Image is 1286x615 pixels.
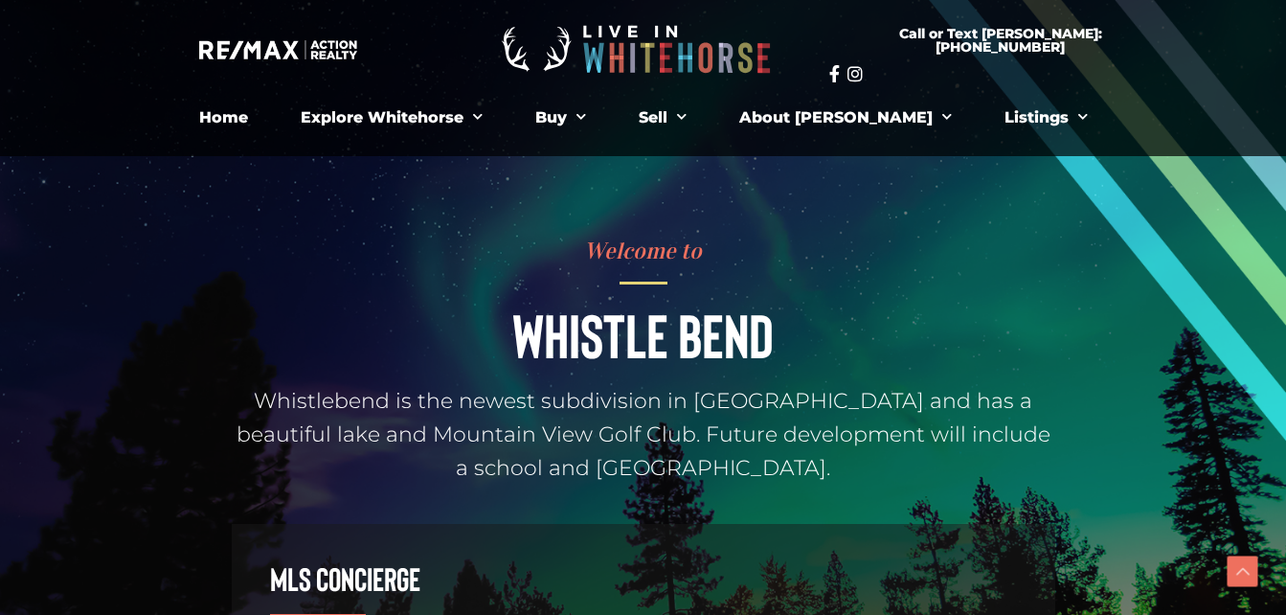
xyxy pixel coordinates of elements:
a: Explore Whitehorse [286,99,497,137]
h4: Welcome to [232,239,1055,262]
a: Sell [624,99,701,137]
a: About [PERSON_NAME] [725,99,966,137]
h1: Whistle Bend [232,304,1055,365]
h3: MLS Concierge [270,562,781,595]
nav: Menu [117,99,1170,137]
a: Listings [990,99,1102,137]
p: Whistlebend is the newest subdivision in [GEOGRAPHIC_DATA] and has a beautiful lake and Mountain ... [232,384,1055,486]
a: Call or Text [PERSON_NAME]: [PHONE_NUMBER] [829,15,1172,65]
a: Home [185,99,262,137]
a: Buy [521,99,600,137]
span: Call or Text [PERSON_NAME]: [PHONE_NUMBER] [852,27,1149,54]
